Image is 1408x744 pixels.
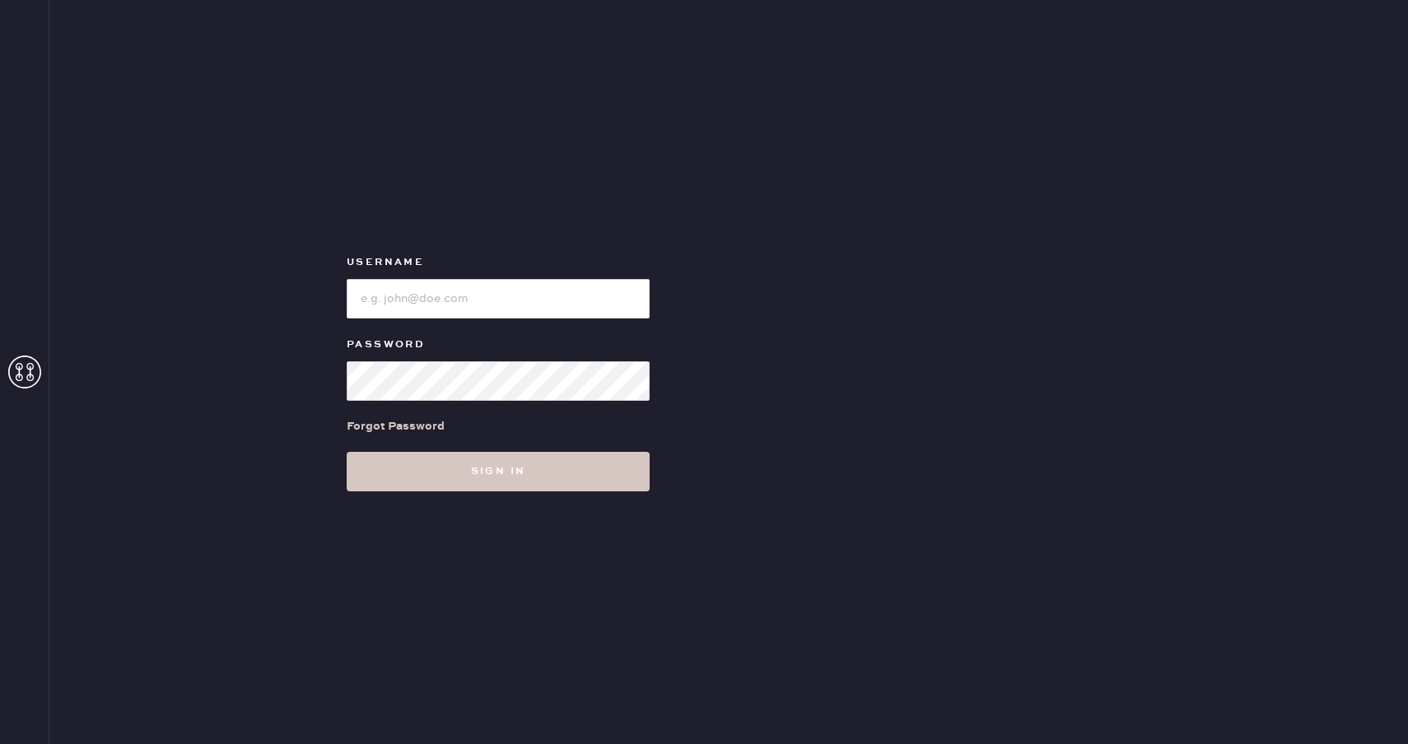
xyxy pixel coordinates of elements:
button: Sign in [347,452,650,491]
input: e.g. john@doe.com [347,279,650,319]
label: Username [347,253,650,272]
label: Password [347,335,650,355]
div: Forgot Password [347,417,445,435]
a: Forgot Password [347,401,445,452]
